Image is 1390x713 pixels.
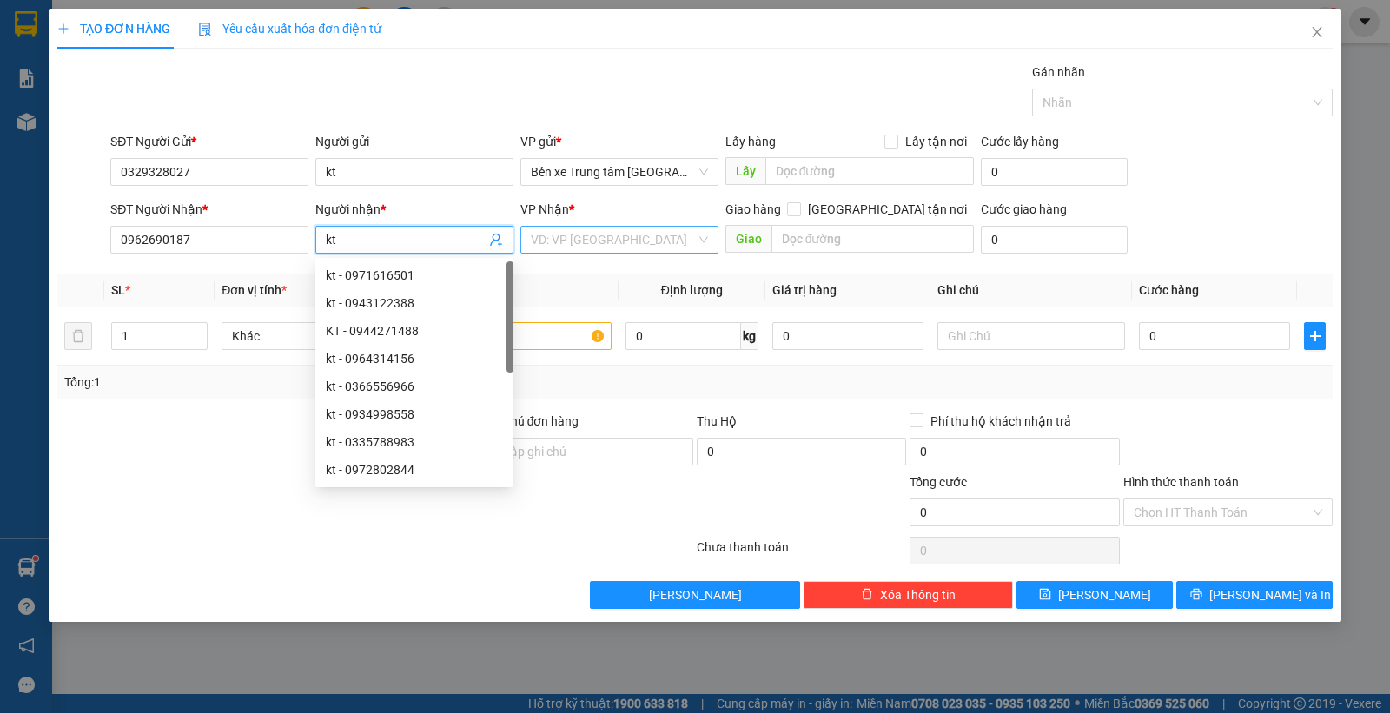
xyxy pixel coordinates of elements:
[937,322,1125,350] input: Ghi Chú
[1032,65,1085,79] label: Gán nhãn
[661,283,723,297] span: Định lượng
[64,373,538,392] div: Tổng: 1
[1139,283,1199,297] span: Cước hàng
[898,132,974,151] span: Lấy tận nơi
[1123,475,1239,489] label: Hình thức thanh toán
[326,321,503,340] div: KT - 0944271488
[424,322,612,350] input: VD: Bàn, Ghế
[1176,581,1333,609] button: printer[PERSON_NAME] và In
[315,345,513,373] div: kt - 0964314156
[1016,581,1173,609] button: save[PERSON_NAME]
[315,261,513,289] div: kt - 0971616501
[111,283,125,297] span: SL
[725,135,776,149] span: Lấy hàng
[1310,25,1324,39] span: close
[1304,322,1326,350] button: plus
[981,226,1128,254] input: Cước giao hàng
[326,349,503,368] div: kt - 0964314156
[801,200,974,219] span: [GEOGRAPHIC_DATA] tận nơi
[981,158,1128,186] input: Cước lấy hàng
[315,289,513,317] div: kt - 0943122388
[1190,588,1202,602] span: printer
[315,373,513,400] div: kt - 0366556966
[923,412,1078,431] span: Phí thu hộ khách nhận trả
[315,200,513,219] div: Người nhận
[772,322,923,350] input: 0
[725,202,781,216] span: Giao hàng
[110,132,308,151] div: SĐT Người Gửi
[315,400,513,428] div: kt - 0934998558
[1039,588,1051,602] span: save
[315,132,513,151] div: Người gửi
[198,23,212,36] img: icon
[697,414,737,428] span: Thu Hộ
[649,585,742,604] span: [PERSON_NAME]
[64,322,92,350] button: delete
[741,322,758,350] span: kg
[531,159,708,185] span: Bến xe Trung tâm Lào Cai
[232,323,399,349] span: Khác
[326,405,503,424] div: kt - 0934998558
[1058,585,1151,604] span: [PERSON_NAME]
[1293,9,1341,57] button: Close
[198,22,381,36] span: Yêu cầu xuất hóa đơn điện tử
[222,283,287,297] span: Đơn vị tính
[695,538,908,568] div: Chưa thanh toán
[484,438,693,465] input: Ghi chú đơn hàng
[1209,585,1331,604] span: [PERSON_NAME] và In
[725,157,765,185] span: Lấy
[57,23,69,35] span: plus
[326,460,503,479] div: kt - 0972802844
[489,233,503,247] span: user-add
[315,317,513,345] div: KT - 0944271488
[861,588,873,602] span: delete
[57,22,170,36] span: TẠO ĐƠN HÀNG
[772,283,837,297] span: Giá trị hàng
[765,157,975,185] input: Dọc đường
[326,266,503,285] div: kt - 0971616501
[981,135,1059,149] label: Cước lấy hàng
[326,432,503,452] div: kt - 0335788983
[484,414,579,428] label: Ghi chú đơn hàng
[315,456,513,484] div: kt - 0972802844
[326,294,503,313] div: kt - 0943122388
[315,428,513,456] div: kt - 0335788983
[1305,329,1325,343] span: plus
[725,225,771,253] span: Giao
[326,377,503,396] div: kt - 0366556966
[930,274,1132,307] th: Ghi chú
[910,475,967,489] span: Tổng cước
[110,200,308,219] div: SĐT Người Nhận
[590,581,799,609] button: [PERSON_NAME]
[981,202,1067,216] label: Cước giao hàng
[520,202,569,216] span: VP Nhận
[520,132,718,151] div: VP gửi
[804,581,1013,609] button: deleteXóa Thông tin
[880,585,956,604] span: Xóa Thông tin
[771,225,975,253] input: Dọc đường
